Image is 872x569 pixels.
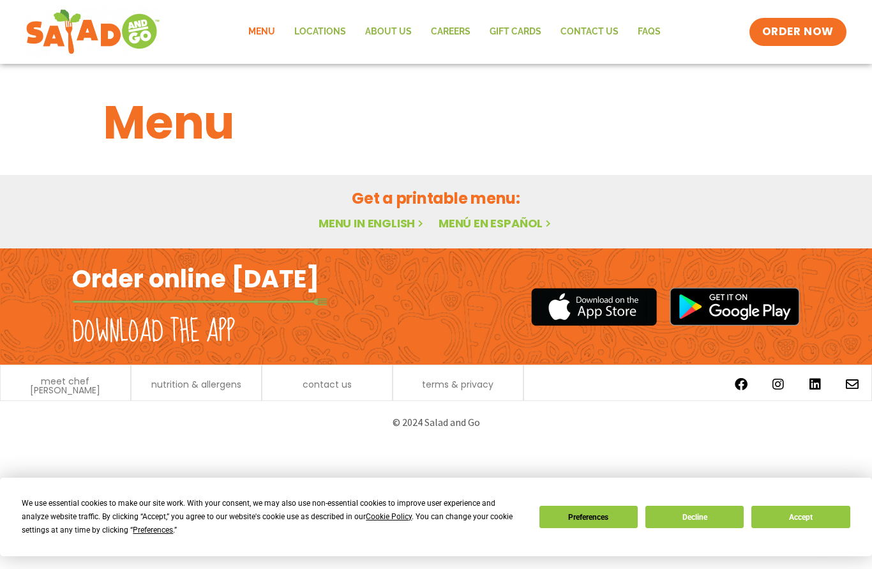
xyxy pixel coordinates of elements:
[319,215,426,231] a: Menu in English
[7,377,124,395] a: meet chef [PERSON_NAME]
[366,512,412,521] span: Cookie Policy
[151,380,241,389] a: nutrition & allergens
[79,414,793,431] p: © 2024 Salad and Go
[22,497,523,537] div: We use essential cookies to make our site work. With your consent, we may also use non-essential ...
[303,380,352,389] a: contact us
[480,17,551,47] a: GIFT CARDS
[103,187,769,209] h2: Get a printable menu:
[356,17,421,47] a: About Us
[239,17,285,47] a: Menu
[628,17,670,47] a: FAQs
[551,17,628,47] a: Contact Us
[239,17,670,47] nav: Menu
[72,263,319,294] h2: Order online [DATE]
[539,506,638,528] button: Preferences
[421,17,480,47] a: Careers
[72,314,235,350] h2: Download the app
[645,506,744,528] button: Decline
[439,215,553,231] a: Menú en español
[751,506,850,528] button: Accept
[285,17,356,47] a: Locations
[72,298,327,305] img: fork
[749,18,846,46] a: ORDER NOW
[531,286,657,328] img: appstore
[762,24,834,40] span: ORDER NOW
[422,380,493,389] a: terms & privacy
[26,6,160,57] img: new-SAG-logo-768×292
[103,88,769,157] h1: Menu
[133,526,173,535] span: Preferences
[670,287,800,326] img: google_play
